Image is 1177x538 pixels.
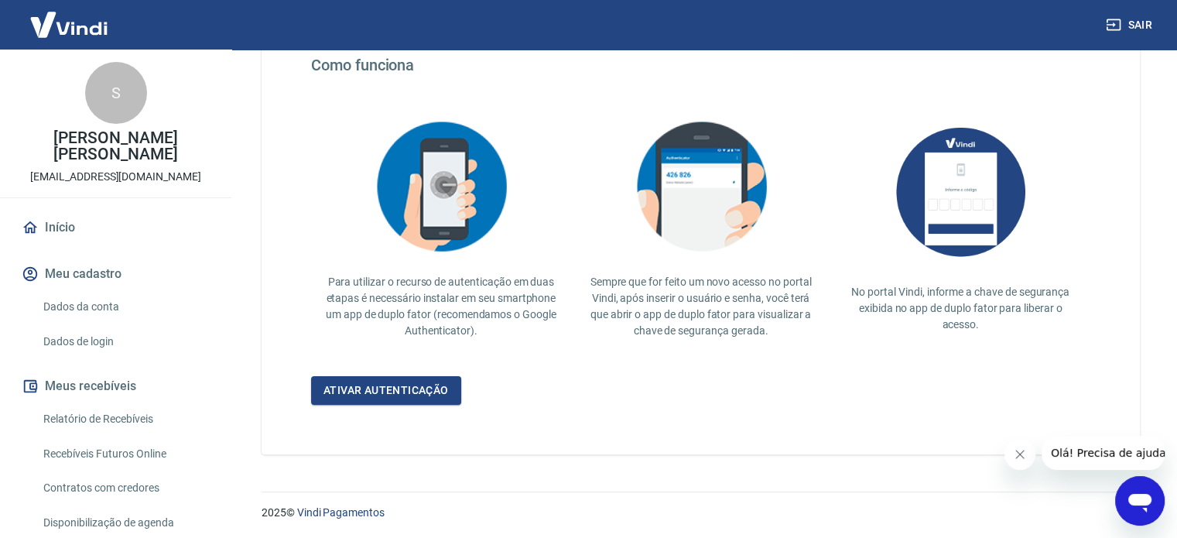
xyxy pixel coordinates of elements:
[85,62,147,124] div: S
[19,211,213,245] a: Início
[1004,439,1035,470] iframe: Fechar mensagem
[883,111,1038,272] img: AUbNX1O5CQAAAABJRU5ErkJggg==
[323,274,559,339] p: Para utilizar o recurso de autenticação em duas etapas é necessário instalar em seu smartphone um...
[19,369,213,403] button: Meus recebíveis
[843,284,1078,333] p: No portal Vindi, informe a chave de segurança exibida no app de duplo fator para liberar o acesso.
[583,274,819,339] p: Sempre que for feito um novo acesso no portal Vindi, após inserir o usuário e senha, você terá qu...
[37,403,213,435] a: Relatório de Recebíveis
[262,505,1140,521] p: 2025 ©
[30,169,201,185] p: [EMAIL_ADDRESS][DOMAIN_NAME]
[19,257,213,291] button: Meu cadastro
[19,1,119,48] img: Vindi
[9,11,130,23] span: Olá! Precisa de ajuda?
[1042,436,1165,470] iframe: Mensagem da empresa
[624,111,778,262] img: explication-mfa3.c449ef126faf1c3e3bb9.png
[37,291,213,323] a: Dados da conta
[1103,11,1158,39] button: Sair
[364,111,518,262] img: explication-mfa2.908d58f25590a47144d3.png
[311,376,461,405] a: Ativar autenticação
[37,472,213,504] a: Contratos com credores
[1115,476,1165,526] iframe: Botão para abrir a janela de mensagens
[37,326,213,358] a: Dados de login
[311,56,1090,74] h4: Como funciona
[12,130,219,163] p: [PERSON_NAME] [PERSON_NAME]
[297,506,385,519] a: Vindi Pagamentos
[37,438,213,470] a: Recebíveis Futuros Online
